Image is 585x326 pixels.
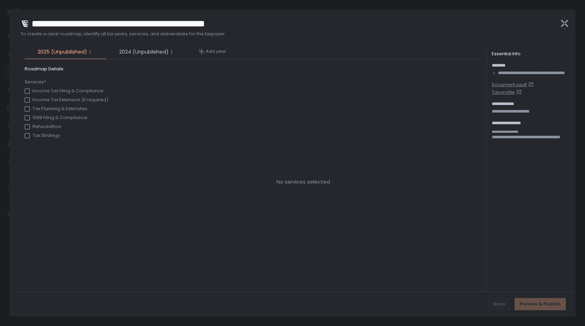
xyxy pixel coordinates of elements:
[199,48,226,55] button: Add year
[492,82,570,88] a: Document vault
[277,178,330,186] span: No services selected
[25,79,108,85] span: Services*
[21,31,553,37] span: To create a clear roadmap, identify all tax years, services, and deliverables for this taxpayer
[38,48,87,56] span: 2025 (Unpublished)
[492,51,570,57] div: Essential Info
[492,89,570,95] a: Tax profile
[119,48,169,56] span: 2024 (Unpublished)
[25,66,111,72] span: Roadmap Details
